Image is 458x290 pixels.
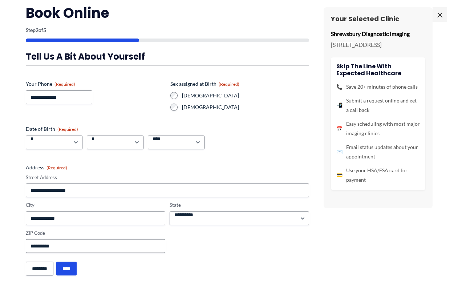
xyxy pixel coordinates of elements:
[336,101,343,110] span: 📲
[54,81,75,87] span: (Required)
[26,202,165,209] label: City
[26,164,67,171] legend: Address
[26,230,165,237] label: ZIP Code
[36,27,38,33] span: 2
[336,96,420,115] li: Submit a request online and get a call back
[336,170,343,180] span: 💳
[26,4,309,22] h2: Book Online
[331,39,425,50] p: [STREET_ADDRESS]
[219,81,239,87] span: (Required)
[26,80,165,88] label: Your Phone
[336,166,420,185] li: Use your HSA/FSA card for payment
[170,202,309,209] label: State
[182,104,309,111] label: [DEMOGRAPHIC_DATA]
[336,82,343,92] span: 📞
[331,15,425,23] h3: Your Selected Clinic
[43,27,46,33] span: 5
[170,80,239,88] legend: Sex assigned at Birth
[336,63,420,77] h4: Skip the line with Expected Healthcare
[26,28,309,33] p: Step of
[331,28,425,39] p: Shrewsbury Diagnostic Imaging
[433,7,447,22] span: ×
[57,126,78,132] span: (Required)
[336,82,420,92] li: Save 20+ minutes of phone calls
[336,124,343,133] span: 📅
[46,165,67,170] span: (Required)
[26,125,78,133] legend: Date of Birth
[26,51,309,62] h3: Tell us a bit about yourself
[26,174,309,181] label: Street Address
[336,142,420,161] li: Email status updates about your appointment
[336,119,420,138] li: Easy scheduling with most major imaging clinics
[182,92,309,99] label: [DEMOGRAPHIC_DATA]
[336,147,343,157] span: 📧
